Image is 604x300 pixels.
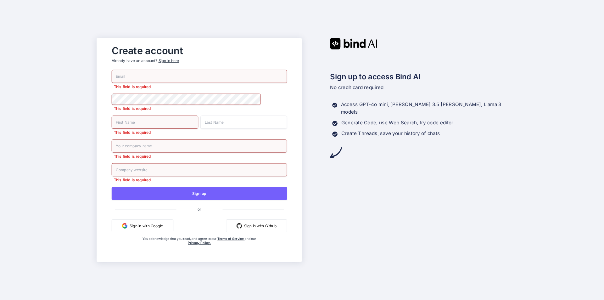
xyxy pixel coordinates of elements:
[112,139,287,153] input: Your company name
[141,236,258,258] div: You acknowledge that you read, and agree to our and our
[188,241,211,245] a: Privacy Policy.
[330,84,507,91] p: No credit card required
[341,130,440,137] p: Create Threads, save your history of chats
[112,106,287,111] p: This field is required
[237,223,242,229] img: github
[330,38,377,49] img: Bind AI logo
[112,116,198,129] input: First Name
[112,163,287,176] input: Company website
[330,147,342,159] img: arrow
[112,219,173,232] button: Sign in with Google
[341,119,453,127] p: Generate Code, use Web Search, try code editor
[112,70,287,83] input: Email
[112,187,287,200] button: Sign up
[122,223,127,229] img: google
[112,177,287,183] p: This field is required
[176,202,222,216] span: or
[217,236,245,241] a: Terms of Service
[226,219,287,232] button: Sign in with Github
[112,130,198,135] p: This field is required
[112,84,287,89] p: This field is required
[341,101,507,116] p: Access GPT-4o mini, [PERSON_NAME] 3.5 [PERSON_NAME], Llama 3 models
[112,154,287,159] p: This field is required
[112,58,287,64] p: Already have an account?
[159,58,179,64] div: Sign in here
[200,116,287,129] input: Last Name
[112,46,287,55] h2: Create account
[330,71,507,82] h2: Sign up to access Bind AI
